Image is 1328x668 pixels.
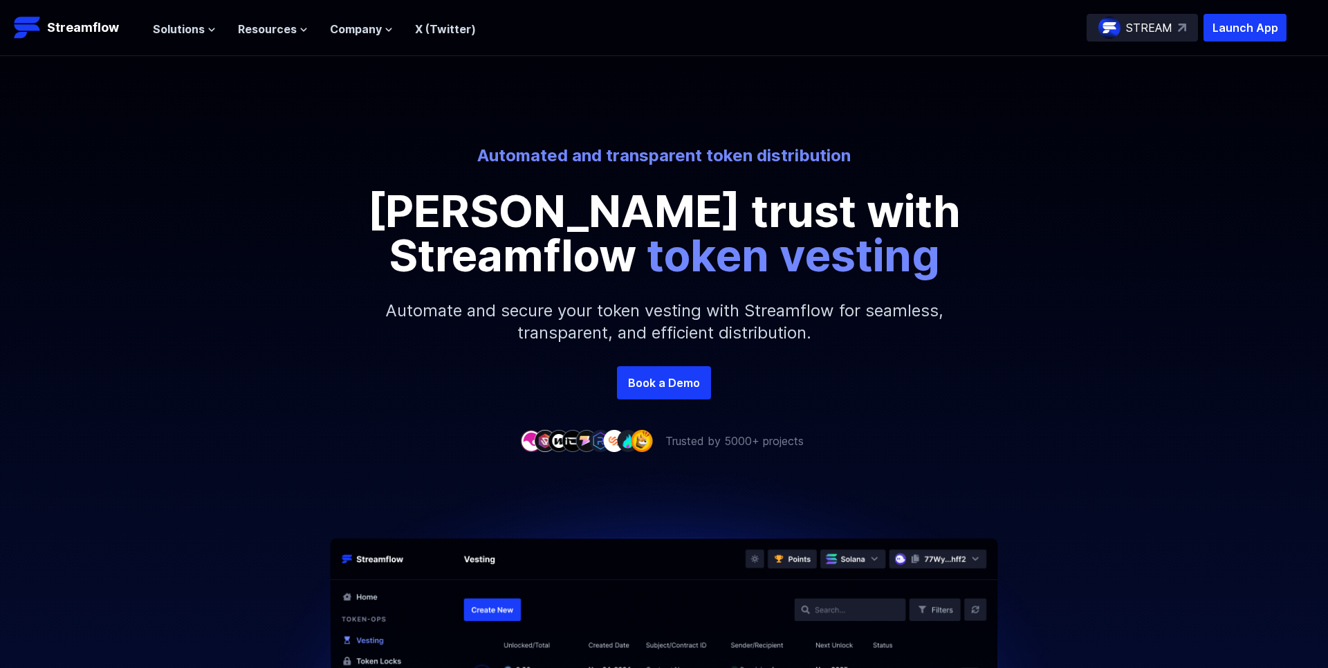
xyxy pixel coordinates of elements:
p: STREAM [1126,19,1172,36]
button: Launch App [1203,14,1286,42]
p: [PERSON_NAME] trust with Streamflow [353,189,975,278]
span: Solutions [153,21,205,37]
p: Automated and transparent token distribution [281,145,1047,167]
button: Resources [238,21,308,37]
a: X (Twitter) [415,22,476,36]
a: Streamflow [14,14,139,42]
span: Resources [238,21,297,37]
img: company-4 [562,430,584,451]
img: company-5 [575,430,598,451]
span: token vesting [647,228,940,282]
p: Streamflow [47,18,119,37]
img: company-9 [631,430,653,451]
img: top-right-arrow.svg [1178,24,1186,32]
img: company-3 [548,430,570,451]
img: company-8 [617,430,639,451]
p: Automate and secure your token vesting with Streamflow for seamless, transparent, and efficient d... [367,278,961,366]
img: company-2 [534,430,556,451]
a: STREAM [1087,14,1198,42]
span: Company [330,21,382,37]
img: Streamflow Logo [14,14,41,42]
button: Company [330,21,393,37]
img: streamflow-logo-circle.png [1098,17,1120,39]
img: company-6 [589,430,611,451]
p: Trusted by 5000+ projects [665,433,804,449]
a: Book a Demo [617,366,711,399]
img: company-7 [603,430,625,451]
button: Solutions [153,21,216,37]
img: company-1 [520,430,542,451]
